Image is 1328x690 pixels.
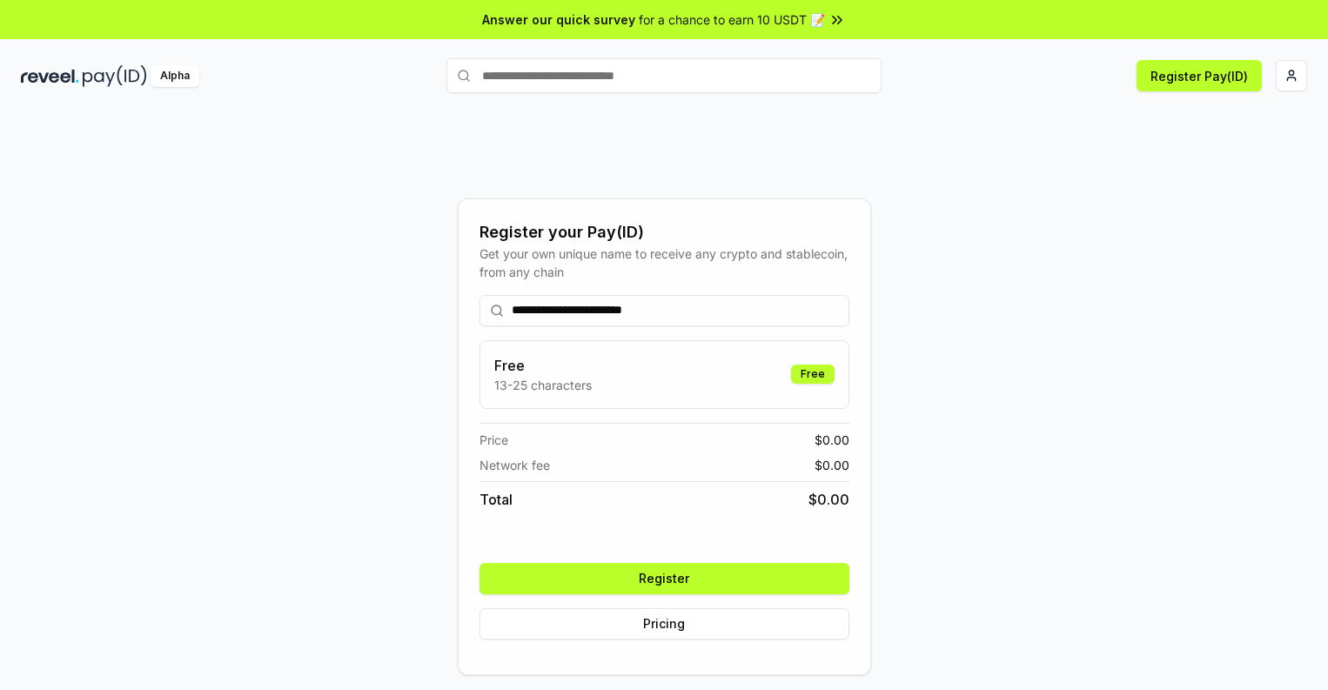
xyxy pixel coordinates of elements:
[815,456,849,474] span: $ 0.00
[1137,60,1262,91] button: Register Pay(ID)
[482,10,635,29] span: Answer our quick survey
[494,355,592,376] h3: Free
[480,608,849,640] button: Pricing
[480,245,849,281] div: Get your own unique name to receive any crypto and stablecoin, from any chain
[151,65,199,87] div: Alpha
[791,365,835,384] div: Free
[480,220,849,245] div: Register your Pay(ID)
[639,10,825,29] span: for a chance to earn 10 USDT 📝
[83,65,147,87] img: pay_id
[480,563,849,594] button: Register
[808,489,849,510] span: $ 0.00
[480,489,513,510] span: Total
[494,376,592,394] p: 13-25 characters
[815,431,849,449] span: $ 0.00
[480,431,508,449] span: Price
[21,65,79,87] img: reveel_dark
[480,456,550,474] span: Network fee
